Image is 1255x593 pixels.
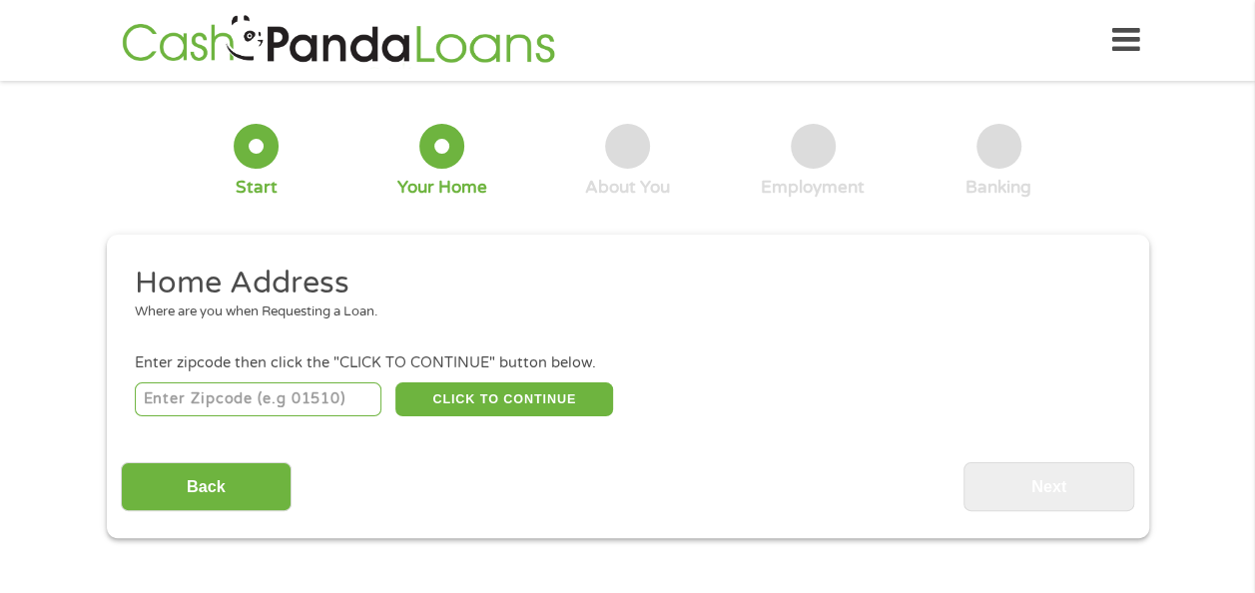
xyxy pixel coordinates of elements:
[135,264,1105,303] h2: Home Address
[395,382,613,416] button: CLICK TO CONTINUE
[236,177,278,199] div: Start
[397,177,487,199] div: Your Home
[965,177,1031,199] div: Banking
[121,462,292,511] input: Back
[761,177,865,199] div: Employment
[135,302,1105,322] div: Where are you when Requesting a Loan.
[135,382,381,416] input: Enter Zipcode (e.g 01510)
[585,177,670,199] div: About You
[963,462,1134,511] input: Next
[116,12,561,69] img: GetLoanNow Logo
[135,352,1119,374] div: Enter zipcode then click the "CLICK TO CONTINUE" button below.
